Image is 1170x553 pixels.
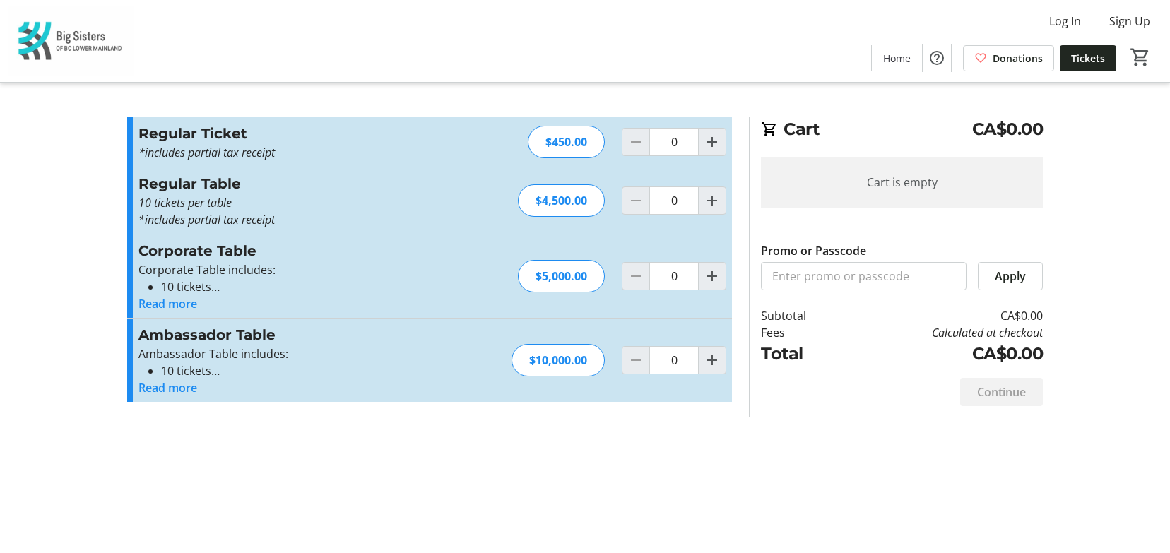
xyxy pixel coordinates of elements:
[761,157,1043,208] div: Cart is empty
[972,117,1044,142] span: CA$0.00
[512,344,605,376] div: $10,000.00
[649,128,699,156] input: Regular Ticket Quantity
[761,117,1043,145] h2: Cart
[761,242,866,259] label: Promo or Passcode
[843,341,1043,367] td: CA$0.00
[993,51,1043,66] span: Donations
[883,51,911,66] span: Home
[843,307,1043,324] td: CA$0.00
[699,129,726,155] button: Increment by one
[1060,45,1116,71] a: Tickets
[649,262,699,290] input: Corporate Table Quantity
[963,45,1054,71] a: Donations
[138,379,197,396] button: Read more
[699,187,726,214] button: Increment by one
[161,278,447,295] li: 10 tickets
[843,324,1043,341] td: Calculated at checkout
[761,324,843,341] td: Fees
[995,268,1026,285] span: Apply
[1038,10,1092,32] button: Log In
[138,212,275,227] em: *includes partial tax receipt
[1071,51,1105,66] span: Tickets
[138,324,447,345] h3: Ambassador Table
[1049,13,1081,30] span: Log In
[761,307,843,324] td: Subtotal
[761,341,843,367] td: Total
[138,195,232,210] em: 10 tickets per table
[649,186,699,215] input: Regular Table Quantity
[528,126,605,158] div: $450.00
[649,346,699,374] input: Ambassador Table Quantity
[138,240,447,261] h3: Corporate Table
[8,6,134,76] img: Big Sisters of BC Lower Mainland's Logo
[872,45,922,71] a: Home
[1128,44,1153,70] button: Cart
[978,262,1043,290] button: Apply
[138,345,447,362] p: Ambassador Table includes:
[138,145,275,160] em: *includes partial tax receipt
[138,261,447,278] p: Corporate Table includes:
[1098,10,1162,32] button: Sign Up
[138,173,447,194] h3: Regular Table
[138,295,197,312] button: Read more
[161,362,447,379] li: 10 tickets
[699,263,726,290] button: Increment by one
[138,123,447,144] h3: Regular Ticket
[923,44,951,72] button: Help
[518,184,605,217] div: $4,500.00
[518,260,605,292] div: $5,000.00
[761,262,967,290] input: Enter promo or passcode
[1109,13,1150,30] span: Sign Up
[699,347,726,374] button: Increment by one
